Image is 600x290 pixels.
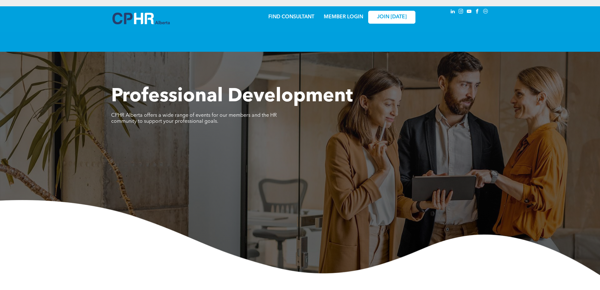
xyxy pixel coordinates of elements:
[111,113,277,124] span: CPHR Alberta offers a wide range of events for our members and the HR community to support your p...
[368,11,415,24] a: JOIN [DATE]
[377,14,407,20] span: JOIN [DATE]
[324,15,363,20] a: MEMBER LOGIN
[112,13,170,24] img: A blue and white logo for cp alberta
[466,8,473,16] a: youtube
[268,15,314,20] a: FIND CONSULTANT
[449,8,456,16] a: linkedin
[458,8,465,16] a: instagram
[474,8,481,16] a: facebook
[111,87,353,106] span: Professional Development
[482,8,489,16] a: Social network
